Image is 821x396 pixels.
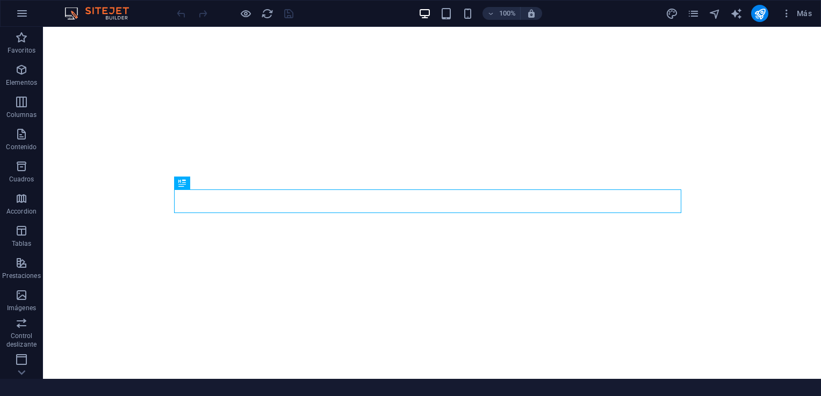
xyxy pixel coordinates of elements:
[499,7,516,20] h6: 100%
[6,143,37,151] p: Contenido
[261,8,273,20] i: Volver a cargar página
[730,8,743,20] i: AI Writer
[6,207,37,216] p: Accordion
[709,8,721,20] i: Navegador
[12,239,32,248] p: Tablas
[8,46,35,55] p: Favoritos
[687,7,700,20] button: pages
[62,7,142,20] img: Editor Logo
[261,7,273,20] button: reload
[777,5,816,22] button: Más
[751,5,768,22] button: publish
[754,8,766,20] i: Publicar
[9,175,34,184] p: Cuadros
[781,8,812,19] span: Más
[6,111,37,119] p: Columnas
[239,7,252,20] button: Haz clic para salir del modo de previsualización y seguir editando
[708,7,721,20] button: navigator
[2,272,40,280] p: Prestaciones
[687,8,700,20] i: Páginas (Ctrl+Alt+S)
[666,8,678,20] i: Diseño (Ctrl+Alt+Y)
[730,7,743,20] button: text_generator
[482,7,521,20] button: 100%
[665,7,678,20] button: design
[527,9,536,18] i: Al redimensionar, ajustar el nivel de zoom automáticamente para ajustarse al dispositivo elegido.
[7,304,36,312] p: Imágenes
[6,78,37,87] p: Elementos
